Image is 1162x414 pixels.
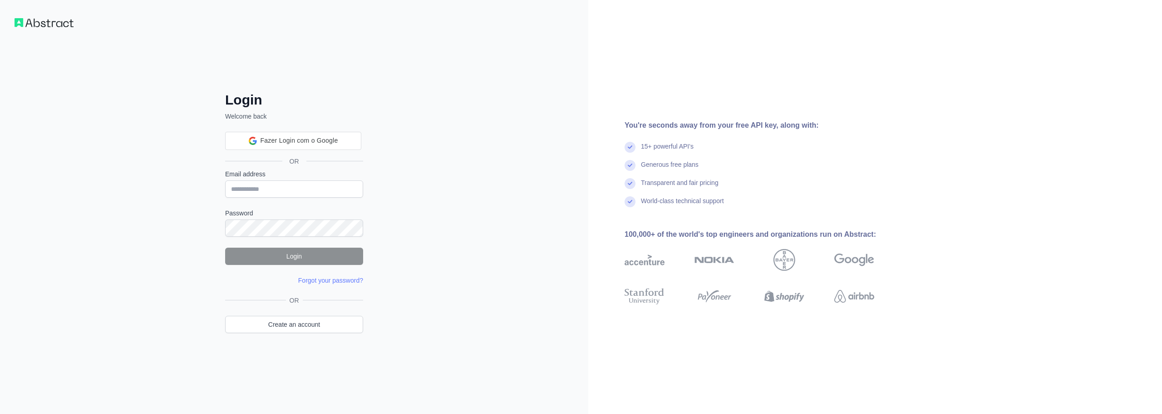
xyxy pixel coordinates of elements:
img: bayer [773,249,795,271]
div: World-class technical support [641,196,724,214]
label: Password [225,209,363,218]
span: OR [282,157,306,166]
div: Generous free plans [641,160,699,178]
img: shopify [764,286,804,306]
div: Transparent and fair pricing [641,178,719,196]
div: 15+ powerful API's [641,142,694,160]
span: OR [286,296,303,305]
img: Workflow [15,18,74,27]
div: 100,000+ of the world's top engineers and organizations run on Abstract: [625,229,903,240]
img: check mark [625,178,635,189]
a: Forgot your password? [298,277,363,284]
button: Login [225,248,363,265]
img: stanford university [625,286,665,306]
a: Create an account [225,316,363,333]
img: check mark [625,196,635,207]
label: Email address [225,170,363,179]
img: nokia [694,249,734,271]
img: check mark [625,160,635,171]
div: You're seconds away from your free API key, along with: [625,120,903,131]
img: payoneer [694,286,734,306]
span: Fazer Login com o Google [261,136,338,145]
h2: Login [225,92,363,108]
p: Welcome back [225,112,363,121]
img: airbnb [834,286,874,306]
div: Fazer Login com o Google [225,132,361,150]
img: google [834,249,874,271]
img: accenture [625,249,665,271]
img: check mark [625,142,635,153]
